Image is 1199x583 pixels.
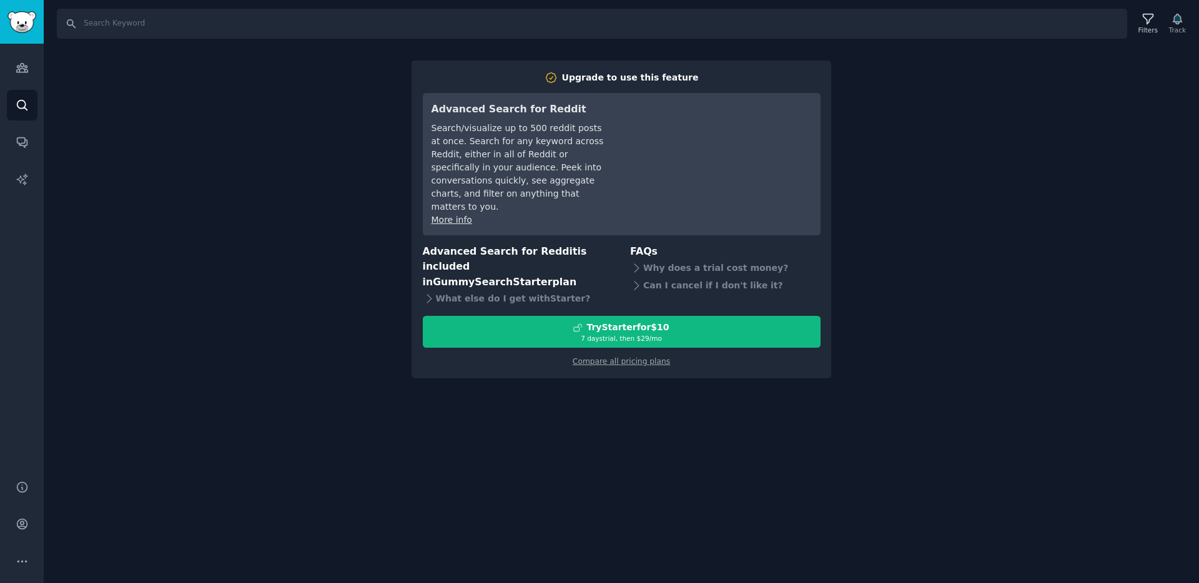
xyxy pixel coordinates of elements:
div: Try Starter for $10 [586,321,669,334]
div: Upgrade to use this feature [562,71,699,84]
input: Search Keyword [57,9,1127,39]
span: GummySearch Starter [433,276,552,288]
div: Filters [1138,26,1158,34]
div: Why does a trial cost money? [630,259,821,277]
h3: Advanced Search for Reddit is included in plan [423,244,613,290]
h3: FAQs [630,244,821,260]
div: What else do I get with Starter ? [423,290,613,307]
a: Compare all pricing plans [573,357,670,366]
div: 7 days trial, then $ 29 /mo [423,334,820,343]
button: TryStarterfor$107 daystrial, then $29/mo [423,316,821,348]
div: Can I cancel if I don't like it? [630,277,821,294]
img: GummySearch logo [7,11,36,33]
a: More info [432,215,472,225]
h3: Advanced Search for Reddit [432,102,607,117]
div: Search/visualize up to 500 reddit posts at once. Search for any keyword across Reddit, either in ... [432,122,607,213]
iframe: YouTube video player [624,102,812,195]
